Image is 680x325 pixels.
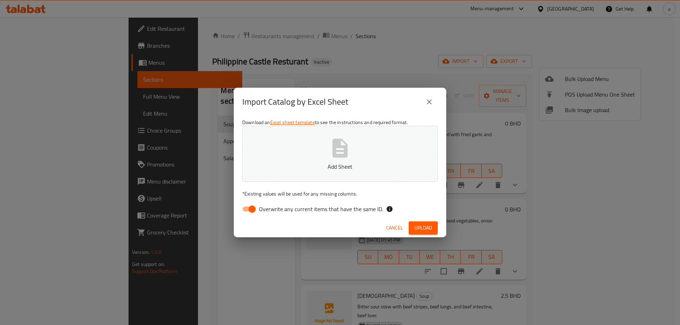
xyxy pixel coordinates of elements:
[383,221,406,234] button: Cancel
[409,221,438,234] button: Upload
[242,190,438,197] p: Existing values will be used for any missing columns.
[253,162,427,171] p: Add Sheet
[242,96,348,108] h2: Import Catalog by Excel Sheet
[421,93,438,110] button: close
[414,224,432,232] span: Upload
[386,205,393,213] svg: If the overwrite option isn't selected, then the items that match an existing ID will be ignored ...
[386,224,403,232] span: Cancel
[242,126,438,182] button: Add Sheet
[259,205,383,213] span: Overwrite any current items that have the same ID.
[270,118,315,127] a: Excel sheet template
[234,116,446,219] div: Download an to see the instructions and required format.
